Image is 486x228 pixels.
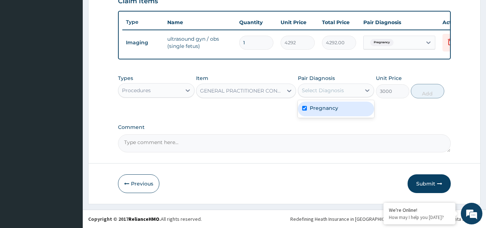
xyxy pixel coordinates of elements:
[118,75,133,81] label: Types
[118,4,135,21] div: Minimize live chat window
[200,87,283,94] div: GENERAL PRACTITIONER CONSULTATION FIRST OUTPATIENT CONSULTATION
[360,15,439,30] th: Pair Diagnosis
[88,216,161,222] strong: Copyright © 2017 .
[290,215,481,223] div: Redefining Heath Insurance in [GEOGRAPHIC_DATA] using Telemedicine and Data Science!
[389,207,450,213] div: We're Online!
[439,15,475,30] th: Actions
[370,39,394,46] span: Pregnancy
[164,15,236,30] th: Name
[122,36,164,49] td: Imaging
[411,84,444,98] button: Add
[408,174,451,193] button: Submit
[83,210,486,228] footer: All rights reserved.
[42,68,99,141] span: We're online!
[118,124,451,130] label: Comment
[389,214,450,220] p: How may I help you today?
[318,15,360,30] th: Total Price
[236,15,277,30] th: Quantity
[4,152,137,177] textarea: Type your message and hit 'Enter'
[310,104,338,112] label: Pregnancy
[122,15,164,29] th: Type
[277,15,318,30] th: Unit Price
[37,40,121,50] div: Chat with us now
[118,174,159,193] button: Previous
[298,75,335,82] label: Pair Diagnosis
[13,36,29,54] img: d_794563401_company_1708531726252_794563401
[302,87,344,94] div: Select Diagnosis
[122,87,151,94] div: Procedures
[164,32,236,53] td: ultrasound gyn / obs (single fetus)
[376,75,402,82] label: Unit Price
[128,216,159,222] a: RelianceHMO
[196,75,208,82] label: Item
